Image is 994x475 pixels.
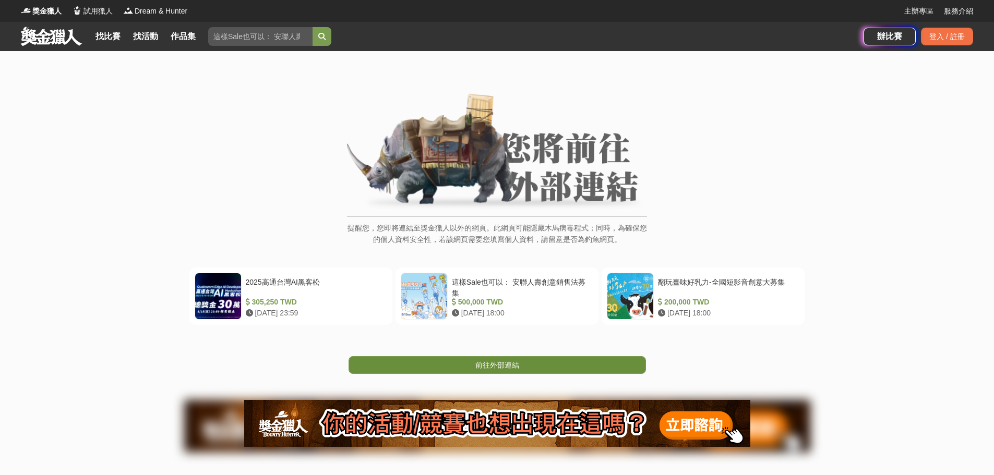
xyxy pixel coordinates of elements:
a: 前往外部連結 [349,356,646,374]
img: Logo [21,5,31,16]
a: 主辦專區 [904,6,933,17]
a: 這樣Sale也可以： 安聯人壽創意銷售法募集 500,000 TWD [DATE] 18:00 [396,267,598,325]
input: 這樣Sale也可以： 安聯人壽創意銷售法募集 [208,27,313,46]
div: 305,250 TWD [246,297,383,308]
a: 找活動 [129,29,162,44]
div: 200,000 TWD [658,297,795,308]
a: LogoDream & Hunter [123,6,187,17]
span: 獎金獵人 [32,6,62,17]
span: 前往外部連結 [475,361,519,369]
a: 找比賽 [91,29,125,44]
div: 2025高通台灣AI黑客松 [246,277,383,297]
div: [DATE] 18:00 [452,308,589,319]
span: 試用獵人 [83,6,113,17]
div: 這樣Sale也可以： 安聯人壽創意銷售法募集 [452,277,589,297]
a: 服務介紹 [944,6,973,17]
p: 提醒您，您即將連結至獎金獵人以外的網頁。此網頁可能隱藏木馬病毒程式；同時，為確保您的個人資料安全性，若該網頁需要您填寫個人資料，請留意是否為釣魚網頁。 [347,222,647,256]
div: 登入 / 註冊 [921,28,973,45]
img: Logo [72,5,82,16]
a: 辦比賽 [864,28,916,45]
div: [DATE] 23:59 [246,308,383,319]
div: 翻玩臺味好乳力-全國短影音創意大募集 [658,277,795,297]
img: Logo [123,5,134,16]
div: 500,000 TWD [452,297,589,308]
img: 905fc34d-8193-4fb2-a793-270a69788fd0.png [244,400,750,447]
span: Dream & Hunter [135,6,187,17]
a: Logo試用獵人 [72,6,113,17]
div: [DATE] 18:00 [658,308,795,319]
a: 2025高通台灣AI黑客松 305,250 TWD [DATE] 23:59 [189,267,392,325]
a: 翻玩臺味好乳力-全國短影音創意大募集 200,000 TWD [DATE] 18:00 [602,267,805,325]
a: Logo獎金獵人 [21,6,62,17]
img: External Link Banner [347,93,647,211]
a: 作品集 [166,29,200,44]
